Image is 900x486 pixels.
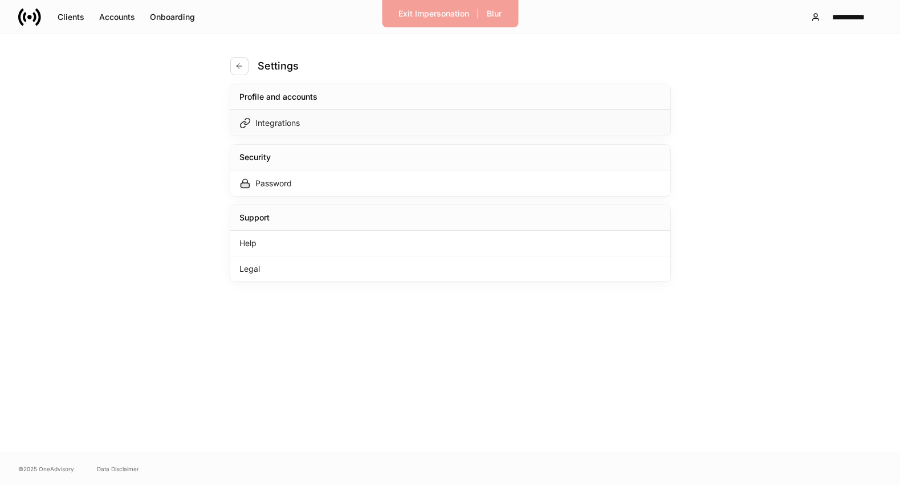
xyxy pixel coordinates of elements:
div: Exit Impersonation [398,8,469,19]
div: Accounts [99,11,135,23]
span: © 2025 OneAdvisory [18,464,74,473]
button: Clients [50,8,92,26]
div: Blur [487,8,502,19]
div: Support [239,212,270,223]
div: Help [230,231,670,256]
div: Password [255,178,292,189]
button: Onboarding [142,8,202,26]
div: Onboarding [150,11,195,23]
div: Security [239,152,271,163]
div: Profile and accounts [239,91,317,103]
h4: Settings [258,59,299,73]
button: Exit Impersonation [391,5,477,23]
button: Blur [479,5,509,23]
button: Accounts [92,8,142,26]
div: Clients [58,11,84,23]
div: Integrations [255,117,300,129]
a: Data Disclaimer [97,464,139,473]
div: Legal [230,256,670,281]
